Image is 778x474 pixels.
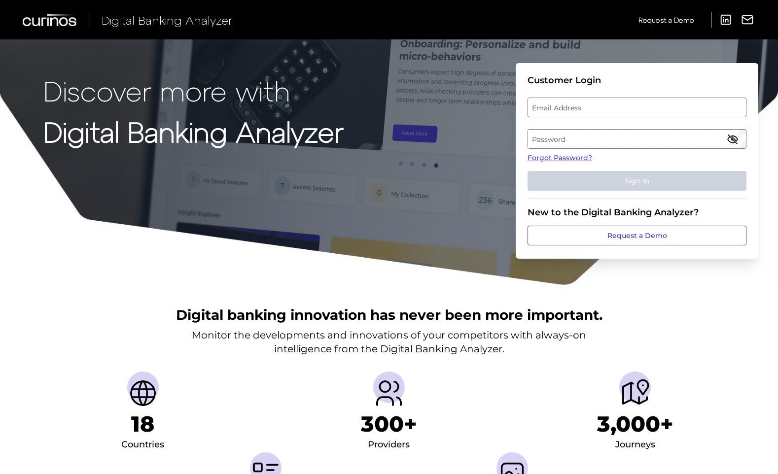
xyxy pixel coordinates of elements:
label: Email Address [528,99,745,116]
strong: Digital Banking Analyzer [43,115,344,148]
img: Journeys [619,377,651,409]
p: Discover more with [43,75,344,106]
button: Sign In [528,171,746,191]
a: Request a Demo [528,226,746,245]
h1: 300+ [361,411,417,437]
a: Request a Demo [638,12,694,28]
img: Providers [373,377,405,409]
div: Customer Login [528,75,746,86]
a: Forgot Password? [528,153,746,163]
div: New to the Digital Banking Analyzer? [528,207,746,218]
label: Password [528,130,745,148]
div: Journeys [615,437,655,453]
h1: 3,000+ [597,411,673,437]
p: Monitor the developments and innovations of your competitors with always-on intelligence from the... [192,328,586,356]
span: Request a Demo [638,16,694,24]
img: Countries [127,377,159,409]
span: Digital Banking Analyzer [102,13,233,27]
img: Curinos [23,14,78,26]
div: Providers [368,437,410,453]
h2: Digital banking innovation has never been more important. [176,305,602,324]
div: Countries [121,437,164,453]
h1: 18 [131,411,154,437]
